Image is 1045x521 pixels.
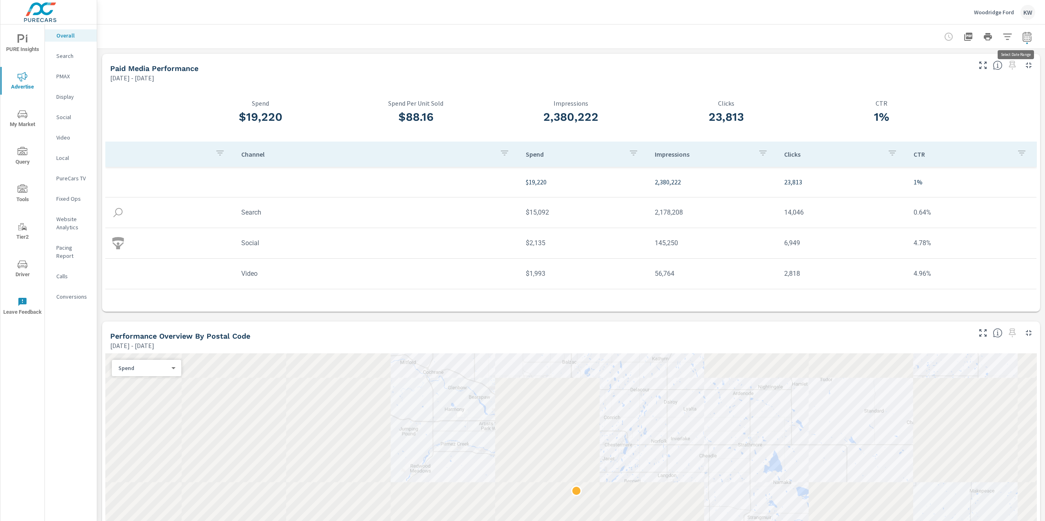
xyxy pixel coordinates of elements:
[56,195,90,203] p: Fixed Ops
[999,29,1016,45] button: Apply Filters
[914,150,1010,158] p: CTR
[778,202,907,223] td: 14,046
[3,147,42,167] span: Query
[45,172,97,184] div: PureCars TV
[56,272,90,280] p: Calls
[907,233,1036,253] td: 4.78%
[45,270,97,282] div: Calls
[56,154,90,162] p: Local
[655,150,752,158] p: Impressions
[110,332,250,340] h5: Performance Overview By Postal Code
[110,341,154,350] p: [DATE] - [DATE]
[804,110,959,124] h3: 1%
[235,202,519,223] td: Search
[804,100,959,107] p: CTR
[45,111,97,123] div: Social
[112,237,124,249] img: icon-social.svg
[993,60,1003,70] span: Understand performance metrics over the selected time range.
[3,222,42,242] span: Tier2
[1006,59,1019,72] span: Select a preset date range to save this widget
[45,290,97,303] div: Conversions
[56,72,90,80] p: PMAX
[3,72,42,92] span: Advertise
[778,263,907,284] td: 2,818
[976,326,989,339] button: Make Fullscreen
[907,263,1036,284] td: 4.96%
[112,206,124,219] img: icon-search.svg
[648,233,778,253] td: 145,250
[56,244,90,260] p: Pacing Report
[778,233,907,253] td: 6,949
[45,70,97,82] div: PMAX
[1006,326,1019,339] span: Select a preset date range to save this widget
[3,259,42,279] span: Driver
[3,34,42,54] span: PURE Insights
[1022,326,1035,339] button: Minimize Widget
[526,177,642,187] p: $19,220
[519,233,649,253] td: $2,135
[519,263,649,284] td: $1,993
[45,213,97,233] div: Website Analytics
[112,268,124,280] img: icon-video.svg
[45,152,97,164] div: Local
[110,64,198,73] h5: Paid Media Performance
[45,29,97,42] div: Overall
[649,100,804,107] p: Clicks
[45,242,97,262] div: Pacing Report
[56,215,90,231] p: Website Analytics
[976,59,989,72] button: Make Fullscreen
[56,31,90,40] p: Overall
[56,113,90,121] p: Social
[519,202,649,223] td: $15,092
[45,91,97,103] div: Display
[45,193,97,205] div: Fixed Ops
[974,9,1014,16] p: Woodridge Ford
[3,184,42,204] span: Tools
[0,24,44,325] div: nav menu
[338,110,494,124] h3: $88.16
[183,110,338,124] h3: $19,220
[655,177,771,187] p: 2,380,222
[118,364,168,372] p: Spend
[56,52,90,60] p: Search
[907,202,1036,223] td: 0.64%
[980,29,996,45] button: Print Report
[56,174,90,182] p: PureCars TV
[45,131,97,144] div: Video
[494,100,649,107] p: Impressions
[993,328,1003,338] span: Understand performance data by postal code. Individual postal codes can be selected and expanded ...
[338,100,494,107] p: Spend Per Unit Sold
[56,93,90,101] p: Display
[3,297,42,317] span: Leave Feedback
[241,150,493,158] p: Channel
[649,110,804,124] h3: 23,813
[914,177,1030,187] p: 1%
[784,177,900,187] p: 23,813
[56,133,90,142] p: Video
[784,150,881,158] p: Clicks
[110,73,154,83] p: [DATE] - [DATE]
[526,150,623,158] p: Spend
[183,100,338,107] p: Spend
[235,233,519,253] td: Social
[235,263,519,284] td: Video
[112,364,175,372] div: Spend
[56,293,90,301] p: Conversions
[1022,59,1035,72] button: Minimize Widget
[1021,5,1035,20] div: KW
[3,109,42,129] span: My Market
[648,202,778,223] td: 2,178,208
[45,50,97,62] div: Search
[494,110,649,124] h3: 2,380,222
[648,263,778,284] td: 56,764
[960,29,976,45] button: "Export Report to PDF"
